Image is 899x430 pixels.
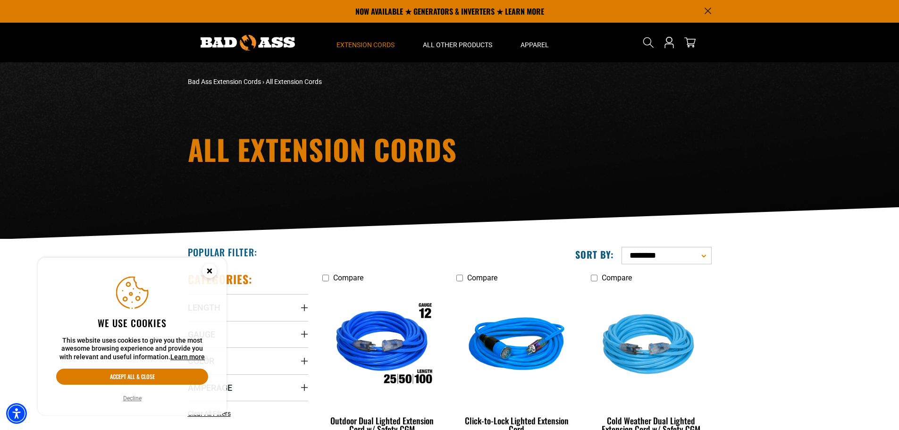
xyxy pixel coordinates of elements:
[188,246,257,258] h2: Popular Filter:
[602,273,632,282] span: Compare
[188,78,261,85] a: Bad Ass Extension Cords
[521,41,549,49] span: Apparel
[188,347,308,374] summary: Color
[262,78,264,85] span: ›
[188,77,532,87] nav: breadcrumbs
[333,273,363,282] span: Compare
[201,35,295,51] img: Bad Ass Extension Cords
[323,292,442,400] img: Outdoor Dual Lighted Extension Cord w/ Safety CGM
[188,410,231,417] span: Clear All Filters
[188,374,308,401] summary: Amperage
[56,337,208,362] p: This website uses cookies to give you the most awesome browsing experience and provide you with r...
[266,78,322,85] span: All Extension Cords
[322,23,409,62] summary: Extension Cords
[188,294,308,320] summary: Length
[409,23,506,62] summary: All Other Products
[592,292,711,400] img: Light Blue
[56,369,208,385] button: Accept all & close
[188,135,532,163] h1: All Extension Cords
[120,394,144,403] button: Decline
[423,41,492,49] span: All Other Products
[336,41,395,49] span: Extension Cords
[457,292,576,400] img: blue
[170,353,205,361] a: This website uses cookies to give you the most awesome browsing experience and provide you with r...
[38,258,227,415] aside: Cookie Consent
[188,321,308,347] summary: Gauge
[467,273,497,282] span: Compare
[575,248,614,261] label: Sort by:
[6,403,27,424] div: Accessibility Menu
[506,23,563,62] summary: Apparel
[56,317,208,329] h2: We use cookies
[641,35,656,50] summary: Search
